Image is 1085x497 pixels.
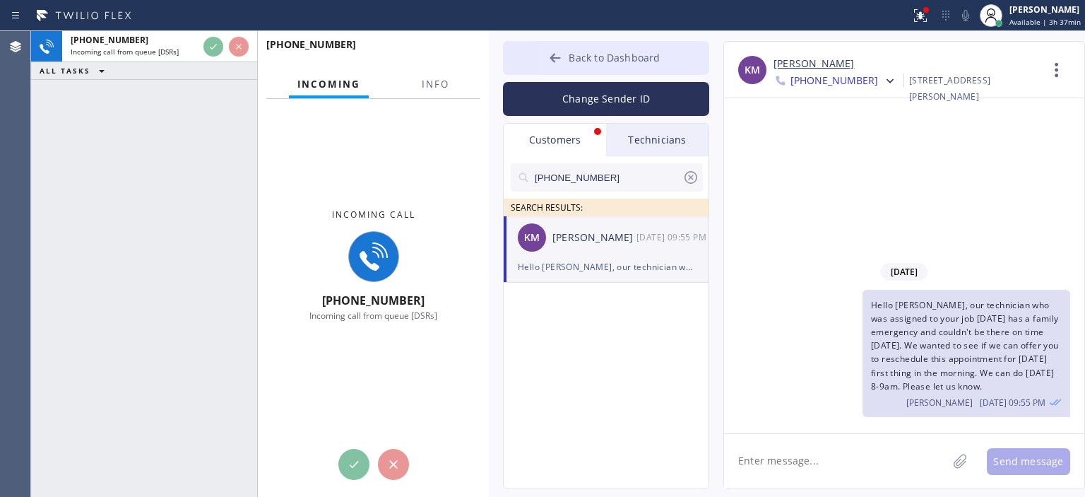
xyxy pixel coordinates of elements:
[956,6,976,25] button: Mute
[40,66,90,76] span: ALL TASKS
[71,34,148,46] span: [PHONE_NUMBER]
[229,37,249,57] button: Reject
[289,71,369,98] button: Incoming
[503,41,709,75] button: Back to Dashboard
[987,448,1070,475] button: Send message
[504,124,606,156] div: Customers
[524,230,540,246] span: KM
[518,259,694,275] div: Hello [PERSON_NAME], our technician who was assigned to your job [DATE] has a family emergency an...
[862,290,1070,417] div: 08/11/2025 9:55 AM
[71,47,179,57] span: Incoming call from queue [DSRs]
[569,51,660,64] span: Back to Dashboard
[422,78,449,90] span: Info
[773,56,854,72] a: [PERSON_NAME]
[309,310,437,322] span: Incoming call from queue [DSRs]
[31,62,119,79] button: ALL TASKS
[533,163,682,192] input: Search
[881,263,927,281] span: [DATE]
[980,397,1045,409] span: [DATE] 09:55 PM
[332,209,415,221] span: Incoming call
[790,74,878,90] span: [PHONE_NUMBER]
[511,201,583,214] span: SEARCH RESULTS:
[322,293,425,308] span: [PHONE_NUMBER]
[909,72,1040,105] div: [STREET_ADDRESS][PERSON_NAME]
[1009,4,1081,16] div: [PERSON_NAME]
[745,62,760,78] span: KM
[552,230,636,246] div: [PERSON_NAME]
[203,37,223,57] button: Accept
[503,82,709,116] button: Change Sender ID
[606,124,708,156] div: Technicians
[338,449,369,480] button: Accept
[636,229,710,245] div: 08/11/2025 9:55 AM
[297,78,360,90] span: Incoming
[413,71,458,98] button: Info
[1009,17,1081,27] span: Available | 3h 37min
[266,37,356,51] span: [PHONE_NUMBER]
[871,299,1059,392] span: Hello [PERSON_NAME], our technician who was assigned to your job [DATE] has a family emergency an...
[906,397,973,409] span: [PERSON_NAME]
[378,449,409,480] button: Reject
